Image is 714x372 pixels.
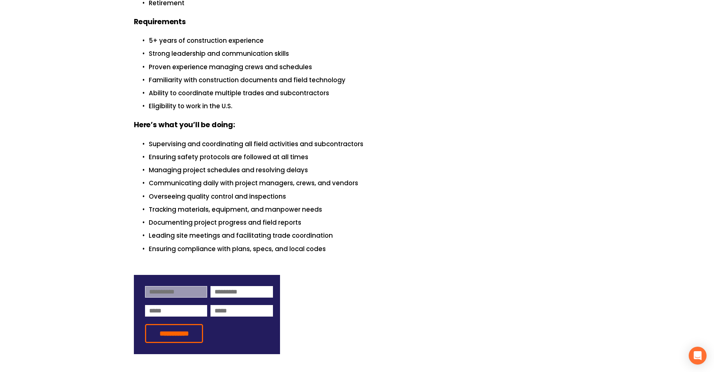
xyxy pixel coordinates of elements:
[134,120,235,130] strong: Here’s what you’ll be doing:
[689,347,707,365] div: Open Intercom Messenger
[149,244,580,254] p: Ensuring compliance with plans, specs, and local codes
[149,231,580,241] p: Leading site meetings and facilitating trade coordination
[149,139,580,149] p: Supervising and coordinating all field activities and subcontractors
[149,192,580,202] p: Overseeing quality control and inspections
[149,205,580,215] p: Tracking materials, equipment, and manpower needs
[149,75,580,85] p: Familiarity with construction documents and field technology
[149,165,580,175] p: Managing project schedules and resolving delays
[149,49,580,59] p: Strong leadership and communication skills
[149,178,580,188] p: Communicating daily with project managers, crews, and vendors
[149,218,580,228] p: Documenting project progress and field reports
[149,101,580,111] p: Eligibility to work in the U.S.
[134,17,186,27] strong: Requirements
[149,152,580,162] p: Ensuring safety protocols are followed at all times
[149,88,580,98] p: Ability to coordinate multiple trades and subcontractors
[149,36,580,46] p: 5+ years of construction experience
[149,62,580,72] p: Proven experience managing crews and schedules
